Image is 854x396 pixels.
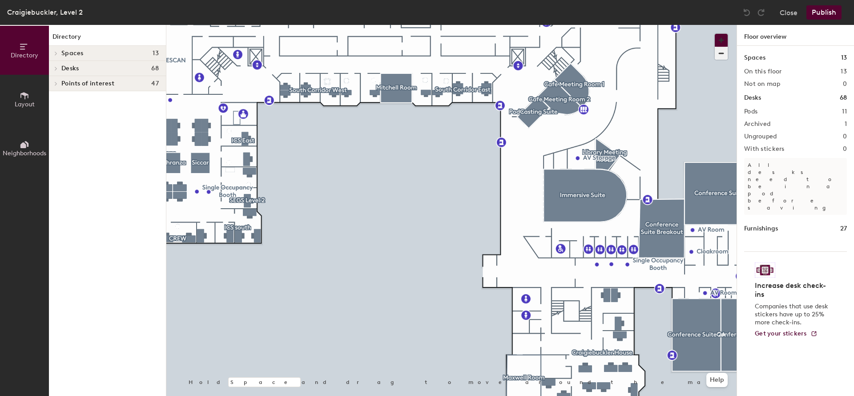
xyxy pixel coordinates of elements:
[49,32,166,46] h1: Directory
[744,68,782,75] h2: On this floor
[755,263,775,278] img: Sticker logo
[3,150,46,157] span: Neighborhoods
[843,81,847,88] h2: 0
[841,53,847,63] h1: 13
[744,224,778,234] h1: Furnishings
[744,121,770,128] h2: Archived
[151,80,159,87] span: 47
[151,65,159,72] span: 68
[755,281,831,299] h4: Increase desk check-ins
[744,81,780,88] h2: Not on map
[706,373,728,387] button: Help
[842,108,847,115] h2: 11
[744,145,785,153] h2: With stickers
[744,108,757,115] h2: Pods
[744,53,765,63] h1: Spaces
[744,93,761,103] h1: Desks
[737,25,854,46] h1: Floor overview
[744,158,847,215] p: All desks need to be in a pod before saving
[11,52,38,59] span: Directory
[742,8,751,17] img: Undo
[840,224,847,234] h1: 27
[845,121,847,128] h2: 1
[755,303,831,327] p: Companies that use desk stickers have up to 25% more check-ins.
[61,65,79,72] span: Desks
[806,5,842,20] button: Publish
[744,133,777,140] h2: Ungrouped
[755,330,807,337] span: Get your stickers
[843,145,847,153] h2: 0
[61,50,84,57] span: Spaces
[780,5,798,20] button: Close
[153,50,159,57] span: 13
[7,7,83,18] div: Craigiebuckler, Level 2
[755,330,818,338] a: Get your stickers
[15,101,35,108] span: Layout
[841,68,847,75] h2: 13
[61,80,114,87] span: Points of interest
[843,133,847,140] h2: 0
[840,93,847,103] h1: 68
[757,8,765,17] img: Redo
